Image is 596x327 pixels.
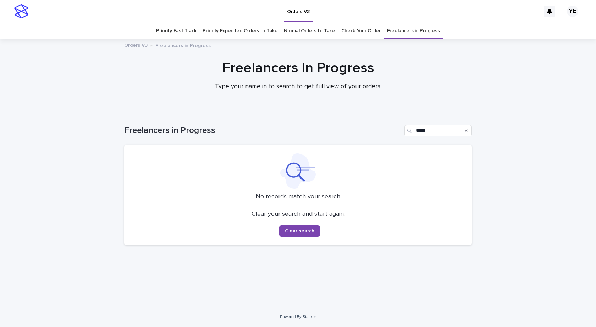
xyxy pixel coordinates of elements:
[252,210,345,218] p: Clear your search and start again.
[156,83,440,91] p: Type your name in to search to get full view of your orders.
[285,229,314,233] span: Clear search
[567,6,578,17] div: YE
[404,125,472,136] input: Search
[155,41,211,49] p: Freelancers in Progress
[341,23,381,39] a: Check Your Order
[124,60,472,77] h1: Freelancers In Progress
[387,23,440,39] a: Freelancers in Progress
[124,125,402,136] h1: Freelancers in Progress
[124,41,148,49] a: Orders V3
[133,193,463,201] p: No records match your search
[203,23,277,39] a: Priority Expedited Orders to Take
[280,315,316,319] a: Powered By Stacker
[279,225,320,237] button: Clear search
[284,23,335,39] a: Normal Orders to Take
[14,4,28,18] img: stacker-logo-s-only.png
[156,23,196,39] a: Priority Fast Track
